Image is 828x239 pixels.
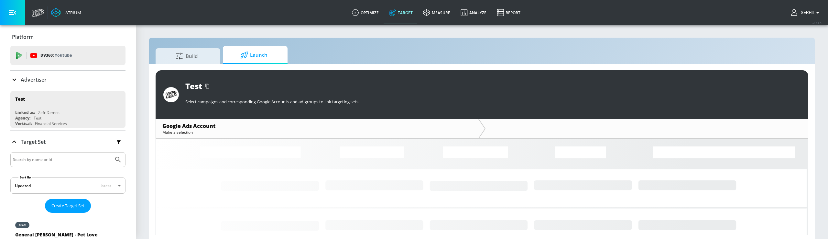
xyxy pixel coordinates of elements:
a: Analyze [455,1,492,24]
label: Sort By [18,175,32,179]
div: Test [15,96,25,102]
span: Build [162,48,211,64]
span: Create Target Set [51,202,84,210]
a: Atrium [51,8,81,17]
div: Google Ads Account [162,122,472,130]
div: Agency: [15,115,30,121]
p: Platform [12,33,34,40]
p: Select campaigns and corresponding Google Accounts and ad-groups to link targeting sets. [185,99,801,105]
span: login as: serhii.khortiuk@zefr.com [798,10,814,15]
div: TestLinked as:Zefr DemosAgency:TestVertical:Financial Services [10,91,125,128]
div: Google Ads AccountMake a selection [156,119,478,138]
div: Test [185,81,202,91]
div: draft [19,223,26,227]
span: latest [101,183,111,188]
button: Serhii [791,9,822,17]
a: Report [492,1,526,24]
p: Advertiser [21,76,47,83]
div: Make a selection [162,130,472,135]
p: DV360: [40,52,72,59]
div: Updated [15,183,31,188]
input: Search by name or Id [13,155,111,164]
a: measure [418,1,455,24]
div: Atrium [63,10,81,16]
div: Platform [10,28,125,46]
span: Launch [229,47,278,63]
div: Target Set [10,131,125,153]
a: Target [384,1,418,24]
div: Zefr Demos [38,110,60,115]
a: optimize [347,1,384,24]
div: Test [34,115,41,121]
div: Vertical: [15,121,32,126]
div: Advertiser [10,71,125,89]
span: v 4.32.0 [812,21,822,25]
p: Target Set [21,138,46,145]
p: Youtube [55,52,72,59]
div: Linked as: [15,110,35,115]
div: DV360: Youtube [10,46,125,65]
div: Financial Services [35,121,67,126]
button: Create Target Set [45,199,91,213]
